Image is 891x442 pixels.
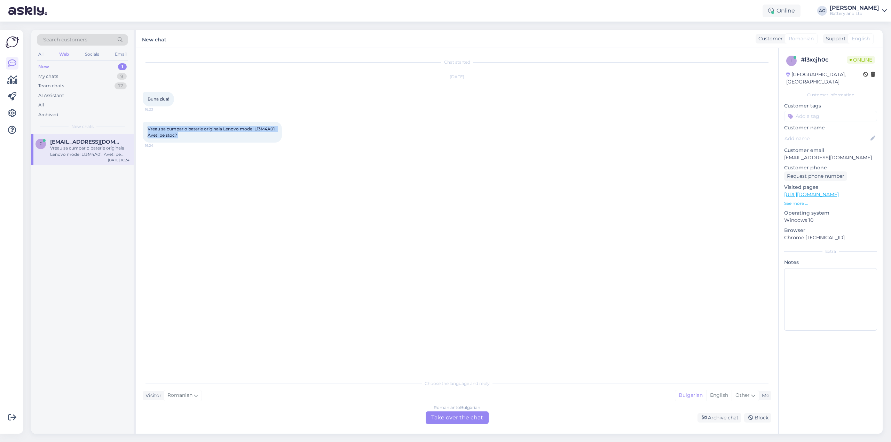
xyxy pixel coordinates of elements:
div: Customer [756,35,783,42]
span: 16:23 [145,107,171,112]
p: Customer tags [784,102,877,110]
div: Block [744,413,771,423]
span: Online [847,56,875,64]
span: Buna ziua! [148,96,169,102]
img: Askly Logo [6,35,19,49]
p: Windows 10 [784,217,877,224]
span: English [852,35,870,42]
span: Romanian [789,35,814,42]
div: 9 [117,73,127,80]
span: l [790,58,793,63]
p: Customer phone [784,164,877,171]
div: Visitor [143,392,161,399]
div: Team chats [38,82,64,89]
div: Bulgarian [675,390,706,401]
span: pompi.petricica@gmail.com [50,139,123,145]
div: Vreau sa cumpar o baterie originala Lenovo model L13M4A01. Aveti pe stoc? [50,145,129,158]
div: New [38,63,49,70]
div: Socials [84,50,101,59]
div: Request phone number [784,171,847,181]
span: p [39,141,42,146]
p: Visited pages [784,184,877,191]
a: [URL][DOMAIN_NAME] [784,191,839,198]
div: Online [763,5,801,17]
p: Operating system [784,209,877,217]
div: Chat started [143,59,771,65]
span: Romanian [167,392,192,399]
span: Other [735,392,750,398]
span: 16:24 [145,143,171,148]
span: Vreau sa cumpar o baterie originala Lenovo model L13M4A01. Aveti pe stoc? [148,126,277,138]
div: # l3xcjh0c [801,56,847,64]
div: Archive chat [697,413,741,423]
div: Batteryland Ltd [830,11,879,16]
span: New chats [71,123,94,130]
div: Choose the language and reply [143,380,771,387]
p: Customer email [784,147,877,154]
label: New chat [142,34,166,43]
input: Add a tag [784,111,877,121]
div: Email [113,50,128,59]
p: Browser [784,227,877,234]
div: AI Assistant [38,92,64,99]
div: English [706,390,732,401]
a: [PERSON_NAME]Batteryland Ltd [830,5,887,16]
div: [DATE] [143,74,771,80]
div: All [37,50,45,59]
p: [EMAIL_ADDRESS][DOMAIN_NAME] [784,154,877,161]
div: Take over the chat [426,411,489,424]
div: 72 [115,82,127,89]
div: My chats [38,73,58,80]
input: Add name [784,135,869,142]
div: Me [759,392,769,399]
div: Web [58,50,70,59]
p: Customer name [784,124,877,131]
p: Chrome [TECHNICAL_ID] [784,234,877,241]
div: Extra [784,248,877,255]
div: [DATE] 16:24 [108,158,129,163]
span: Search customers [43,36,87,43]
div: [PERSON_NAME] [830,5,879,11]
div: [GEOGRAPHIC_DATA], [GEOGRAPHIC_DATA] [786,71,863,86]
p: Notes [784,259,877,266]
div: Support [823,35,846,42]
div: All [38,102,44,109]
div: Customer information [784,92,877,98]
p: See more ... [784,200,877,207]
div: 1 [118,63,127,70]
div: Archived [38,111,58,118]
div: Romanian to Bulgarian [434,404,480,411]
div: AG [817,6,827,16]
